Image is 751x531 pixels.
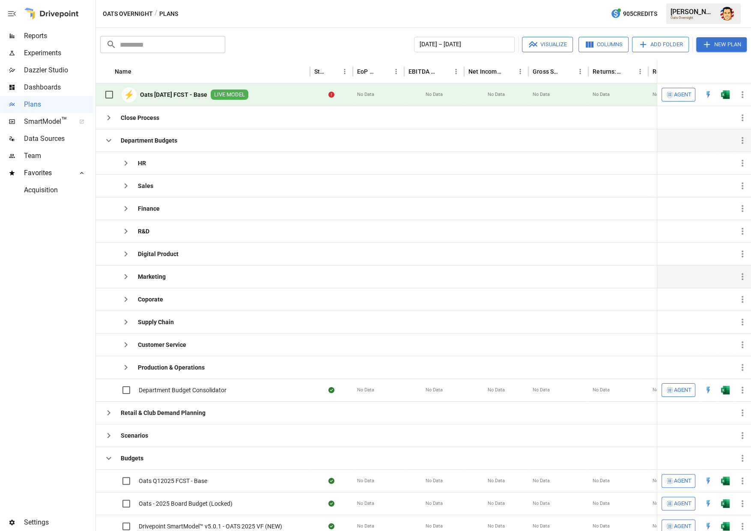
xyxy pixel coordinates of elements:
[593,91,610,98] span: No Data
[653,500,670,507] span: No Data
[357,68,377,75] div: EoP Cash
[593,500,610,507] span: No Data
[426,91,443,98] span: No Data
[139,386,226,394] span: Department Budget Consolidator
[653,477,670,484] span: No Data
[24,99,94,110] span: Plans
[139,522,282,531] span: Drivepoint SmartModel™ v5.0.1 - OATS 2025 VF (NEW)
[593,387,610,394] span: No Data
[578,37,629,52] button: Columns
[24,168,70,178] span: Favorites
[328,90,334,99] div: Error during sync.
[357,523,374,530] span: No Data
[704,477,712,485] div: Open in Quick Edit
[139,477,207,485] span: Oats Q12025 FCST - Base
[138,159,146,167] b: HR
[138,250,179,258] b: Digital Product
[653,68,681,75] div: Returns: Retail
[623,9,657,19] span: 905 Credits
[24,82,94,92] span: Dashboards
[662,474,695,488] button: Agent
[721,477,730,485] img: excel-icon.76473adf.svg
[328,386,334,394] div: Sync complete
[115,68,131,75] div: Name
[61,115,67,126] span: ™
[357,500,374,507] span: No Data
[522,37,573,52] button: Visualize
[357,477,374,484] span: No Data
[328,522,334,531] div: Sync complete
[138,204,160,213] b: Finance
[704,499,712,508] div: Open in Quick Edit
[327,66,339,78] button: Sort
[704,90,712,99] img: quick-edit-flash.b8aec18c.svg
[704,477,712,485] img: quick-edit-flash.b8aec18c.svg
[103,9,153,19] button: Oats Overnight
[121,431,148,440] b: Scenarios
[574,66,586,78] button: Gross Sales column menu
[674,476,691,486] span: Agent
[24,185,94,195] span: Acquisition
[468,68,501,75] div: Net Income Margin
[414,37,515,52] button: [DATE] – [DATE]
[438,66,450,78] button: Sort
[704,386,712,394] img: quick-edit-flash.b8aec18c.svg
[674,90,691,100] span: Agent
[704,522,712,531] img: quick-edit-flash.b8aec18c.svg
[662,88,695,101] button: Agent
[426,387,443,394] span: No Data
[488,387,505,394] span: No Data
[721,499,730,508] div: Open in Excel
[653,387,670,394] span: No Data
[24,151,94,161] span: Team
[721,499,730,508] img: excel-icon.76473adf.svg
[138,318,174,326] b: Supply Chain
[632,37,689,52] button: Add Folder
[138,295,163,304] b: Coporate
[24,48,94,58] span: Experiments
[155,9,158,19] div: /
[357,387,374,394] span: No Data
[24,116,70,127] span: SmartModel
[121,113,159,122] b: Close Process
[24,517,94,528] span: Settings
[696,37,747,52] button: New Plan
[593,523,610,530] span: No Data
[339,66,351,78] button: Status column menu
[426,477,443,484] span: No Data
[488,523,505,530] span: No Data
[488,500,505,507] span: No Data
[739,66,751,78] button: Sort
[671,16,715,20] div: Oats Overnight
[562,66,574,78] button: Sort
[488,477,505,484] span: No Data
[593,477,610,484] span: No Data
[607,6,661,22] button: 905Credits
[121,454,143,462] b: Budgets
[24,134,94,144] span: Data Sources
[622,66,634,78] button: Sort
[721,522,730,531] div: Open in Excel
[502,66,514,78] button: Sort
[132,66,144,78] button: Sort
[671,8,715,16] div: [PERSON_NAME]
[533,477,550,484] span: No Data
[704,522,712,531] div: Open in Quick Edit
[653,91,670,98] span: No Data
[514,66,526,78] button: Net Income Margin column menu
[24,65,94,75] span: Dazzler Studio
[533,500,550,507] span: No Data
[653,523,670,530] span: No Data
[450,66,462,78] button: EBITDA Margin column menu
[24,31,94,41] span: Reports
[426,523,443,530] span: No Data
[721,90,730,99] img: excel-icon.76473adf.svg
[138,272,166,281] b: Marketing
[593,68,621,75] div: Returns: Wholesale
[721,522,730,531] img: excel-icon.76473adf.svg
[634,66,646,78] button: Returns: Wholesale column menu
[138,227,149,236] b: R&D
[720,7,734,21] img: Austin Gardner-Smith
[533,387,550,394] span: No Data
[704,386,712,394] div: Open in Quick Edit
